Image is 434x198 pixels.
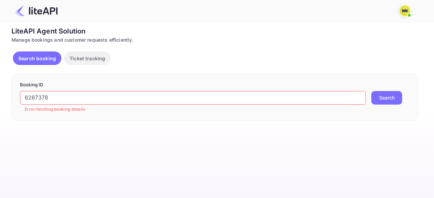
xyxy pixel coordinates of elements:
[12,36,418,43] div: Manage bookings and customer requests efficiently.
[20,82,410,88] p: Booking ID
[15,5,58,16] img: LiteAPI Logo
[25,106,361,113] p: Error fetching booking details
[371,91,402,105] button: Search
[20,91,366,105] input: Enter Booking ID (e.g., 63782194)
[399,5,410,16] img: N/A N/A
[18,55,56,62] p: Search booking
[70,55,105,62] p: Ticket tracking
[12,26,418,36] div: LiteAPI Agent Solution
